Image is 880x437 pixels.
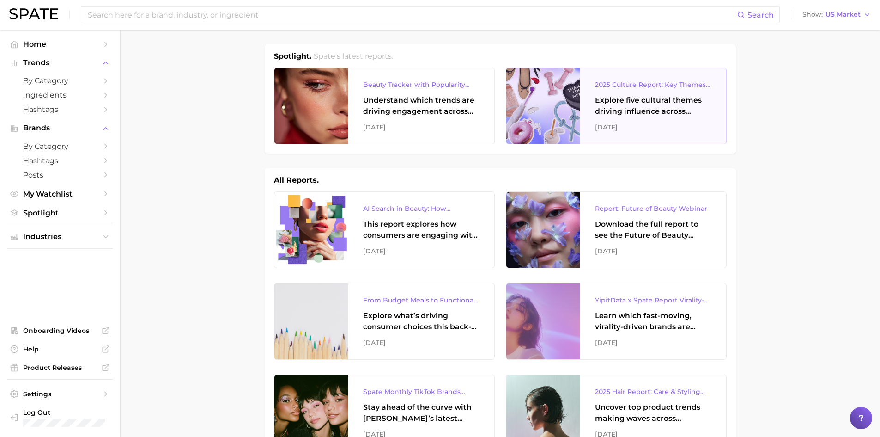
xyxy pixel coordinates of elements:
a: AI Search in Beauty: How Consumers Are Using ChatGPT vs. Google SearchThis report explores how co... [274,191,495,268]
a: 2025 Culture Report: Key Themes That Are Shaping Consumer DemandExplore five cultural themes driv... [506,68,727,144]
span: Brands [23,124,97,132]
span: Ingredients [23,91,97,99]
button: Brands [7,121,113,135]
input: Search here for a brand, industry, or ingredient [87,7,737,23]
div: From Budget Meals to Functional Snacks: Food & Beverage Trends Shaping Consumer Behavior This Sch... [363,295,479,306]
span: My Watchlist [23,190,97,198]
div: 2025 Culture Report: Key Themes That Are Shaping Consumer Demand [595,79,711,90]
div: [DATE] [363,122,479,133]
span: Industries [23,233,97,241]
div: [DATE] [595,246,711,257]
span: by Category [23,142,97,151]
span: Show [802,12,823,17]
div: [DATE] [595,122,711,133]
div: Beauty Tracker with Popularity Index [363,79,479,90]
div: Uncover top product trends making waves across platforms — along with key insights into benefits,... [595,402,711,424]
span: Hashtags [23,105,97,114]
span: Search [747,11,774,19]
a: Settings [7,387,113,401]
a: Posts [7,168,113,182]
h1: All Reports. [274,175,319,186]
span: Hashtags [23,156,97,165]
div: [DATE] [363,337,479,348]
a: by Category [7,139,113,154]
a: by Category [7,74,113,88]
a: Hashtags [7,154,113,168]
span: Product Releases [23,363,97,372]
div: 2025 Hair Report: Care & Styling Products [595,386,711,397]
h1: Spotlight. [274,51,311,62]
a: Help [7,342,113,356]
span: US Market [825,12,861,17]
a: From Budget Meals to Functional Snacks: Food & Beverage Trends Shaping Consumer Behavior This Sch... [274,283,495,360]
div: [DATE] [595,337,711,348]
span: Posts [23,171,97,179]
a: Ingredients [7,88,113,102]
span: Trends [23,59,97,67]
button: ShowUS Market [800,9,873,21]
span: Log Out [23,408,105,417]
a: Hashtags [7,102,113,117]
div: Spate Monthly TikTok Brands Tracker [363,386,479,397]
div: YipitData x Spate Report Virality-Driven Brands Are Taking a Slice of the Beauty Pie [595,295,711,306]
div: Report: Future of Beauty Webinar [595,203,711,214]
a: Onboarding Videos [7,324,113,338]
div: Explore five cultural themes driving influence across beauty, food, and pop culture. [595,95,711,117]
span: Home [23,40,97,49]
span: by Category [23,76,97,85]
div: AI Search in Beauty: How Consumers Are Using ChatGPT vs. Google Search [363,203,479,214]
div: Understand which trends are driving engagement across platforms in the skin, hair, makeup, and fr... [363,95,479,117]
button: Trends [7,56,113,70]
span: Settings [23,390,97,398]
div: Learn which fast-moving, virality-driven brands are leading the pack, the risks of viral growth, ... [595,310,711,332]
img: SPATE [9,8,58,19]
a: Log out. Currently logged in with e-mail rking@bellff.com. [7,406,113,430]
a: Product Releases [7,361,113,375]
a: Spotlight [7,206,113,220]
h2: Spate's latest reports. [314,51,393,62]
span: Help [23,345,97,353]
a: YipitData x Spate Report Virality-Driven Brands Are Taking a Slice of the Beauty PieLearn which f... [506,283,727,360]
div: Explore what’s driving consumer choices this back-to-school season From budget-friendly meals to ... [363,310,479,332]
div: [DATE] [363,246,479,257]
a: Home [7,37,113,51]
div: Download the full report to see the Future of Beauty trends we unpacked during the webinar. [595,219,711,241]
div: This report explores how consumers are engaging with AI-powered search tools — and what it means ... [363,219,479,241]
a: Beauty Tracker with Popularity IndexUnderstand which trends are driving engagement across platfor... [274,68,495,144]
a: Report: Future of Beauty WebinarDownload the full report to see the Future of Beauty trends we un... [506,191,727,268]
span: Onboarding Videos [23,326,97,335]
span: Spotlight [23,209,97,217]
a: My Watchlist [7,187,113,201]
button: Industries [7,230,113,244]
div: Stay ahead of the curve with [PERSON_NAME]’s latest monthly tracker, spotlighting the fastest-gro... [363,402,479,424]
